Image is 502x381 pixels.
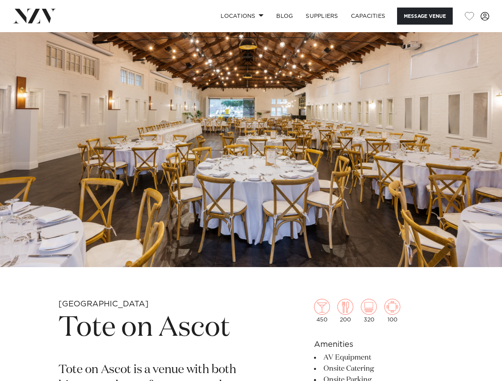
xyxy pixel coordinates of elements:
img: dining.png [337,299,353,315]
img: theatre.png [361,299,377,315]
a: Capacities [345,8,392,25]
a: SUPPLIERS [299,8,344,25]
a: Locations [214,8,270,25]
small: [GEOGRAPHIC_DATA] [58,300,149,308]
a: BLOG [270,8,299,25]
button: Message Venue [397,8,453,25]
img: cocktail.png [314,299,330,315]
div: 320 [361,299,377,323]
img: meeting.png [384,299,400,315]
img: nzv-logo.png [13,9,56,23]
h6: Amenities [314,339,444,350]
div: 200 [337,299,353,323]
div: 450 [314,299,330,323]
li: AV Equipment [314,352,444,363]
div: 100 [384,299,400,323]
h1: Tote on Ascot [58,310,258,346]
li: Onsite Catering [314,363,444,374]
